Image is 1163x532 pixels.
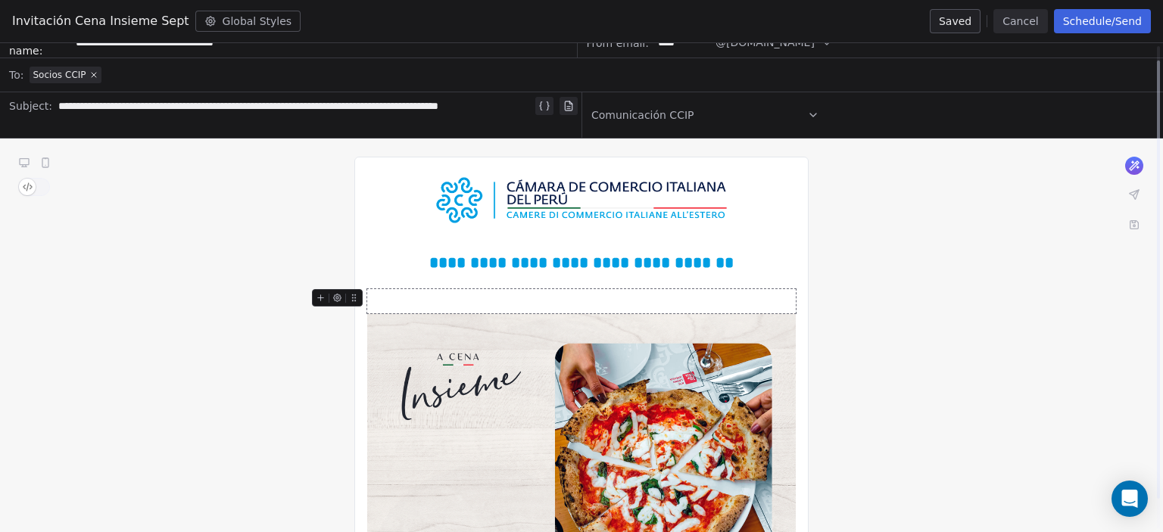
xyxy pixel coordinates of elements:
span: Subject: [9,98,52,136]
div: Open Intercom Messenger [1112,481,1148,517]
button: Schedule/Send [1054,9,1151,33]
span: Invitación Cena Insieme Sept [12,12,189,30]
button: Cancel [993,9,1047,33]
span: Socios CCIP [33,69,86,81]
button: Saved [930,9,981,33]
button: Global Styles [195,11,301,32]
span: To: [9,67,23,82]
span: Comunicación CCIP [591,107,694,123]
span: @[DOMAIN_NAME] [716,35,815,51]
span: From email: [587,36,649,51]
span: From name: [9,28,70,58]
